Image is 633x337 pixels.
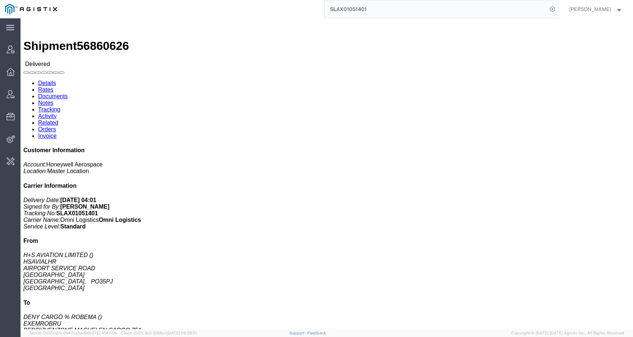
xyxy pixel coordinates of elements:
[569,5,623,14] button: [PERSON_NAME]
[325,0,547,18] input: Search for shipment number, reference number
[121,331,197,335] span: Client: 2025.19.0-129fbcf
[569,5,611,13] span: Kate Petrenko
[29,331,117,335] span: Server: 2025.19.0-d447cefac8f
[511,330,624,336] span: Copyright © [DATE]-[DATE] Agistix Inc., All Rights Reserved
[167,331,197,335] span: [DATE] 09:39:01
[21,18,633,329] iframe: FS Legacy Container
[289,331,308,335] a: Support
[307,331,326,335] a: Feedback
[5,4,57,15] img: logo
[88,331,117,335] span: [DATE] 10:47:06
